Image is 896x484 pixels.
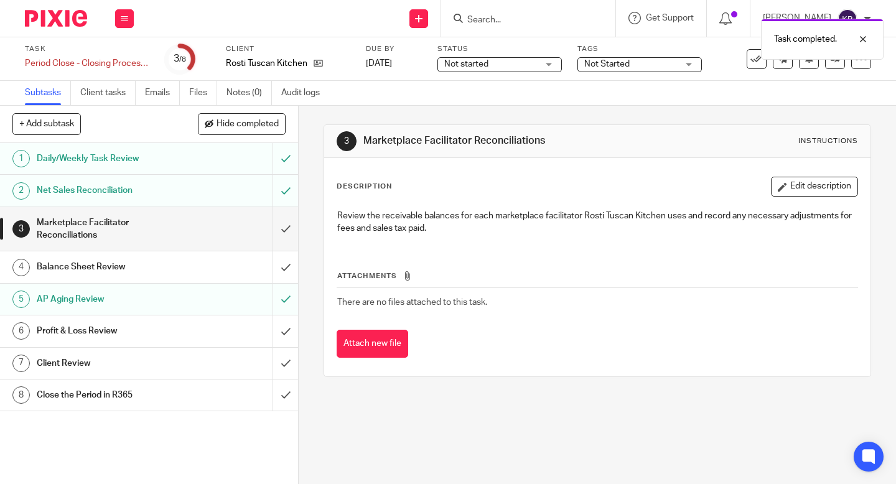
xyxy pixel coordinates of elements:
small: /8 [179,56,186,63]
div: 8 [12,386,30,404]
a: Emails [145,81,180,105]
span: [DATE] [366,59,392,68]
a: Files [189,81,217,105]
div: 4 [12,259,30,276]
p: Task completed. [774,33,837,45]
p: Rosti Tuscan Kitchen [226,57,307,70]
div: 5 [12,291,30,308]
div: 2 [12,182,30,200]
h1: Daily/Weekly Task Review [37,149,186,168]
span: There are no files attached to this task. [337,298,487,307]
span: Attachments [337,272,397,279]
h1: Close the Period in R365 [37,386,186,404]
a: Client tasks [80,81,136,105]
span: Not started [444,60,488,68]
h1: Marketplace Facilitator Reconciliations [363,134,624,147]
label: Client [226,44,350,54]
img: Pixie [25,10,87,27]
h1: Balance Sheet Review [37,258,186,276]
div: 3 [12,220,30,238]
div: 6 [12,322,30,340]
p: Review the receivable balances for each marketplace facilitator Rosti Tuscan Kitchen uses and rec... [337,210,857,235]
button: Edit description [771,177,858,197]
label: Status [437,44,562,54]
span: Hide completed [217,119,279,129]
a: Audit logs [281,81,329,105]
button: Hide completed [198,113,286,134]
h1: Profit & Loss Review [37,322,186,340]
h1: AP Aging Review [37,290,186,309]
p: Description [337,182,392,192]
label: Due by [366,44,422,54]
img: svg%3E [838,9,857,29]
div: Instructions [798,136,858,146]
a: Subtasks [25,81,71,105]
button: + Add subtask [12,113,81,134]
div: 1 [12,150,30,167]
button: Attach new file [337,330,408,358]
h1: Net Sales Reconciliation [37,181,186,200]
label: Task [25,44,149,54]
h1: Marketplace Facilitator Reconciliations [37,213,186,245]
div: 3 [337,131,357,151]
h1: Client Review [37,354,186,373]
a: Notes (0) [226,81,272,105]
div: 7 [12,355,30,372]
span: Not Started [584,60,630,68]
div: Period Close - Closing Processes [25,57,149,70]
div: 3 [174,52,186,66]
